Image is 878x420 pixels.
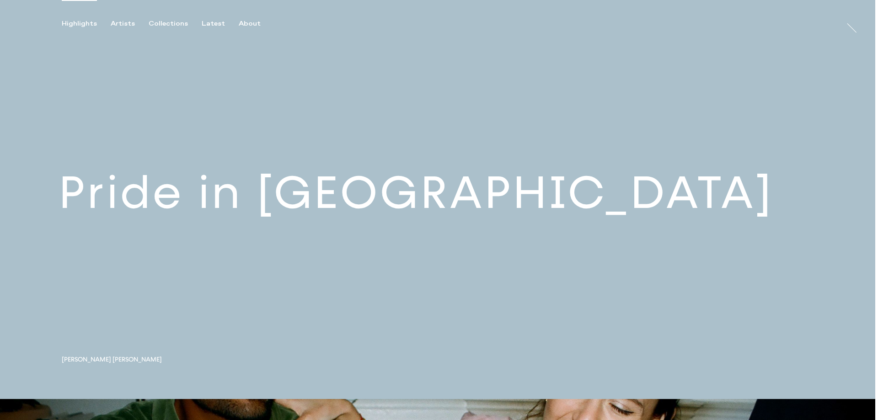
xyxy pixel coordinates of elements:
div: About [239,20,261,28]
div: Highlights [62,20,97,28]
button: About [239,20,274,28]
button: Collections [149,20,202,28]
div: Latest [202,20,225,28]
button: Artists [111,20,149,28]
div: Collections [149,20,188,28]
div: Artists [111,20,135,28]
button: Highlights [62,20,111,28]
button: Latest [202,20,239,28]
